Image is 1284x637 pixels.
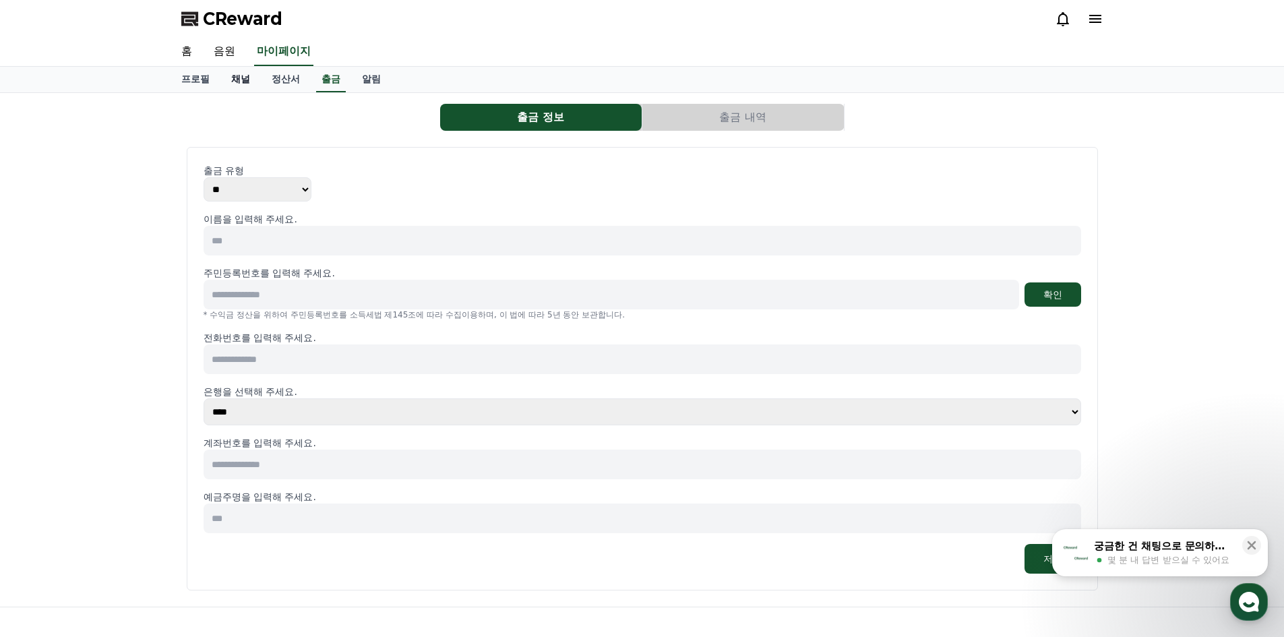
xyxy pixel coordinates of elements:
[204,164,1081,177] p: 출금 유형
[204,385,1081,398] p: 은행을 선택해 주세요.
[171,67,220,92] a: 프로필
[123,448,140,459] span: 대화
[204,436,1081,450] p: 계좌번호를 입력해 주세요.
[204,309,1081,320] p: * 수익금 정산을 위하여 주민등록번호를 소득세법 제145조에 따라 수집이용하며, 이 법에 따라 5년 동안 보관합니다.
[220,67,261,92] a: 채널
[204,331,1081,344] p: 전화번호를 입력해 주세요.
[203,38,246,66] a: 음원
[1025,282,1081,307] button: 확인
[89,427,174,461] a: 대화
[261,67,311,92] a: 정산서
[203,8,282,30] span: CReward
[642,104,844,131] button: 출금 내역
[1025,544,1081,574] button: 저장
[204,266,335,280] p: 주민등록번호를 입력해 주세요.
[440,104,642,131] button: 출금 정보
[204,212,1081,226] p: 이름을 입력해 주세요.
[42,448,51,458] span: 홈
[316,67,346,92] a: 출금
[204,490,1081,504] p: 예금주명을 입력해 주세요.
[171,38,203,66] a: 홈
[351,67,392,92] a: 알림
[181,8,282,30] a: CReward
[208,448,224,458] span: 설정
[254,38,313,66] a: 마이페이지
[174,427,259,461] a: 설정
[4,427,89,461] a: 홈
